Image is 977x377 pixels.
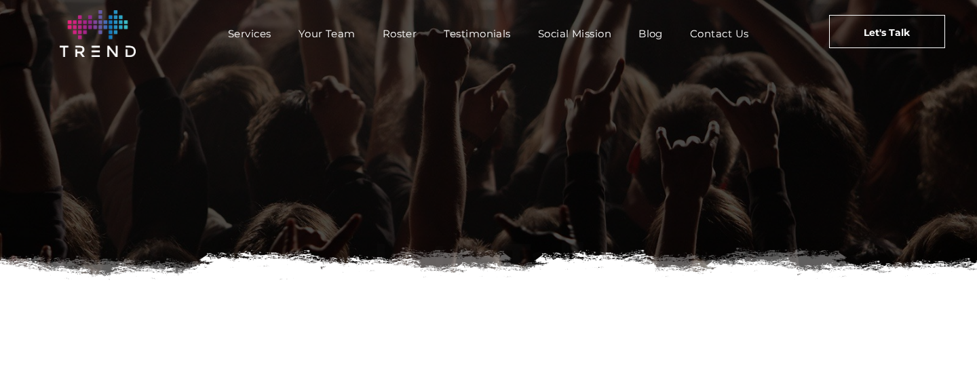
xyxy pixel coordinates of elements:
[524,24,625,43] a: Social Mission
[625,24,676,43] a: Blog
[369,24,431,43] a: Roster
[864,16,910,49] span: Let's Talk
[829,15,945,48] a: Let's Talk
[60,10,136,57] img: logo
[430,24,524,43] a: Testimonials
[285,24,369,43] a: Your Team
[214,24,285,43] a: Services
[676,24,763,43] a: Contact Us
[373,232,604,290] span: Let's Talk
